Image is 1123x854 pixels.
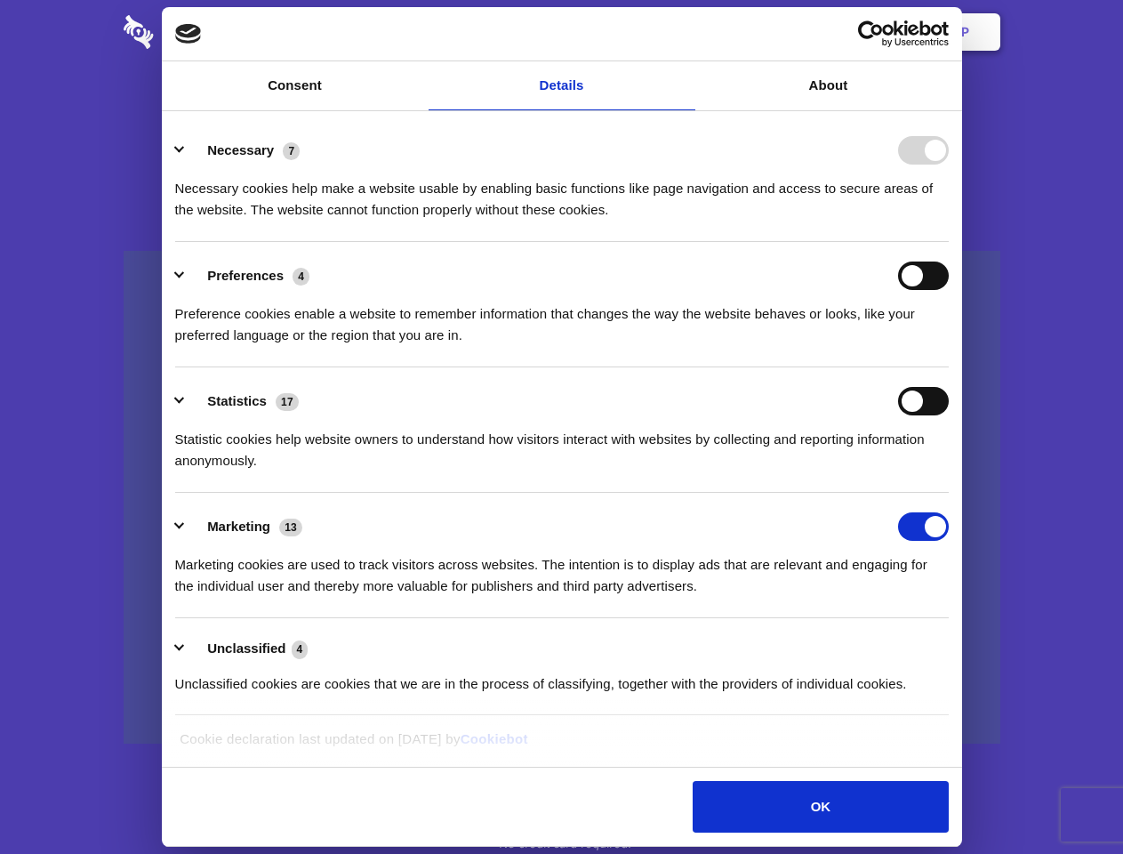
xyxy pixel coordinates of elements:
span: 4 [292,640,309,658]
label: Marketing [207,519,270,534]
a: Login [806,4,884,60]
div: Statistic cookies help website owners to understand how visitors interact with websites by collec... [175,415,949,471]
div: Preference cookies enable a website to remember information that changes the way the website beha... [175,290,949,346]
label: Preferences [207,268,284,283]
button: Unclassified (4) [175,638,319,660]
span: 7 [283,142,300,160]
button: Marketing (13) [175,512,314,541]
button: Necessary (7) [175,136,311,165]
a: Consent [162,61,429,110]
div: Cookie declaration last updated on [DATE] by [166,729,957,763]
a: Details [429,61,695,110]
label: Statistics [207,393,267,408]
label: Necessary [207,142,274,157]
span: 13 [279,519,302,536]
a: Pricing [522,4,599,60]
a: About [695,61,962,110]
button: Statistics (17) [175,387,310,415]
a: Cookiebot [461,731,528,746]
h1: Eliminate Slack Data Loss. [124,80,1000,144]
img: logo-wordmark-white-trans-d4663122ce5f474addd5e946df7df03e33cb6a1c49d2221995e7729f52c070b2.svg [124,15,276,49]
span: 17 [276,393,299,411]
iframe: Drift Widget Chat Controller [1034,765,1102,833]
span: 4 [293,268,309,286]
button: OK [693,781,948,833]
div: Necessary cookies help make a website usable by enabling basic functions like page navigation and... [175,165,949,221]
a: Wistia video thumbnail [124,251,1000,745]
div: Marketing cookies are used to track visitors across websites. The intention is to display ads tha... [175,541,949,597]
a: Usercentrics Cookiebot - opens in a new window [793,20,949,47]
button: Preferences (4) [175,262,321,290]
a: Contact [721,4,803,60]
h4: Auto-redaction of sensitive data, encrypted data sharing and self-destructing private chats. Shar... [124,162,1000,221]
img: logo [175,24,202,44]
div: Unclassified cookies are cookies that we are in the process of classifying, together with the pro... [175,660,949,695]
